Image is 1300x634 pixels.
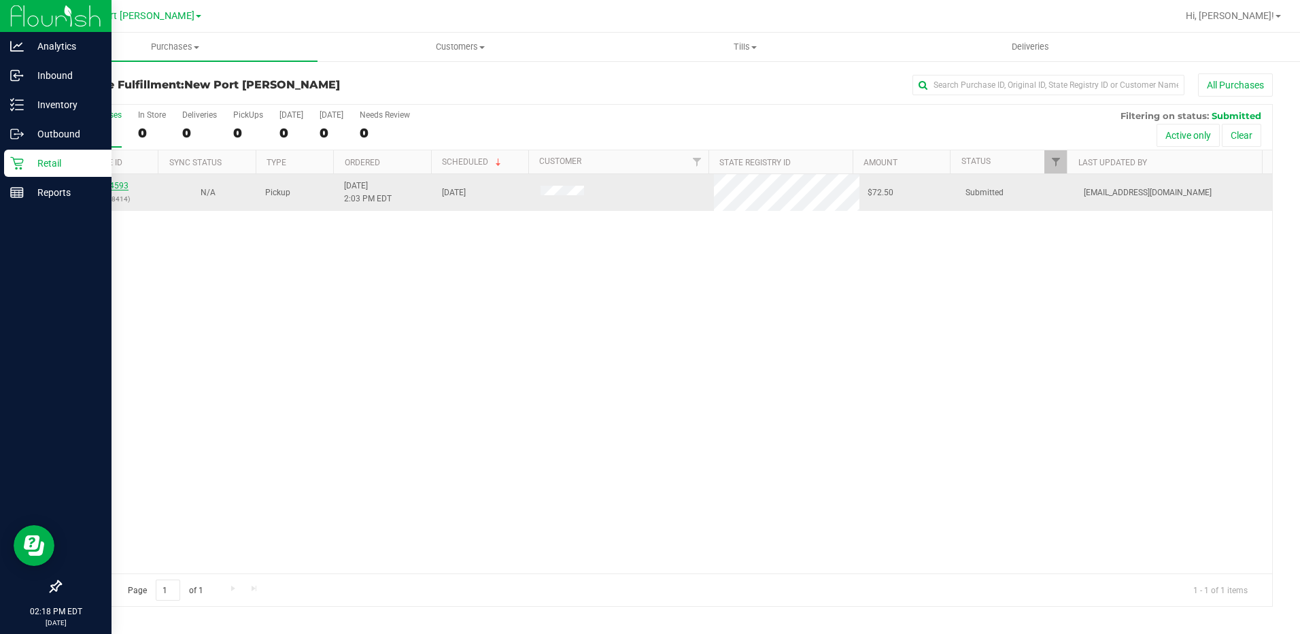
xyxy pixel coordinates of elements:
[24,155,105,171] p: Retail
[10,127,24,141] inline-svg: Outbound
[1084,186,1212,199] span: [EMAIL_ADDRESS][DOMAIN_NAME]
[33,33,318,61] a: Purchases
[24,38,105,54] p: Analytics
[1044,150,1067,173] a: Filter
[10,39,24,53] inline-svg: Analytics
[320,125,343,141] div: 0
[993,41,1067,53] span: Deliveries
[868,186,893,199] span: $72.50
[76,10,194,22] span: New Port [PERSON_NAME]
[863,158,897,167] a: Amount
[604,41,887,53] span: Tills
[360,125,410,141] div: 0
[686,150,708,173] a: Filter
[719,158,791,167] a: State Registry ID
[1182,580,1259,600] span: 1 - 1 of 1 items
[318,33,602,61] a: Customers
[24,126,105,142] p: Outbound
[1222,124,1261,147] button: Clear
[116,580,214,601] span: Page of 1
[60,79,464,91] h3: Purchase Fulfillment:
[1078,158,1147,167] a: Last Updated By
[156,580,180,601] input: 1
[267,158,286,167] a: Type
[233,110,263,120] div: PickUps
[201,186,216,199] button: N/A
[442,157,504,167] a: Scheduled
[10,69,24,82] inline-svg: Inbound
[318,41,602,53] span: Customers
[344,180,392,205] span: [DATE] 2:03 PM EDT
[360,110,410,120] div: Needs Review
[965,186,1004,199] span: Submitted
[182,110,217,120] div: Deliveries
[10,186,24,199] inline-svg: Reports
[233,125,263,141] div: 0
[182,125,217,141] div: 0
[1186,10,1274,21] span: Hi, [PERSON_NAME]!
[10,156,24,170] inline-svg: Retail
[138,125,166,141] div: 0
[24,67,105,84] p: Inbound
[24,184,105,201] p: Reports
[6,618,105,628] p: [DATE]
[6,605,105,618] p: 02:18 PM EDT
[138,110,166,120] div: In Store
[33,41,318,53] span: Purchases
[14,525,54,566] iframe: Resource center
[279,110,303,120] div: [DATE]
[265,186,290,199] span: Pickup
[345,158,380,167] a: Ordered
[184,78,340,91] span: New Port [PERSON_NAME]
[603,33,888,61] a: Tills
[442,186,466,199] span: [DATE]
[201,188,216,197] span: Not Applicable
[1157,124,1220,147] button: Active only
[10,98,24,112] inline-svg: Inventory
[24,97,105,113] p: Inventory
[169,158,222,167] a: Sync Status
[1212,110,1261,121] span: Submitted
[320,110,343,120] div: [DATE]
[1198,73,1273,97] button: All Purchases
[279,125,303,141] div: 0
[912,75,1184,95] input: Search Purchase ID, Original ID, State Registry ID or Customer Name...
[961,156,991,166] a: Status
[888,33,1173,61] a: Deliveries
[539,156,581,166] a: Customer
[1121,110,1209,121] span: Filtering on status:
